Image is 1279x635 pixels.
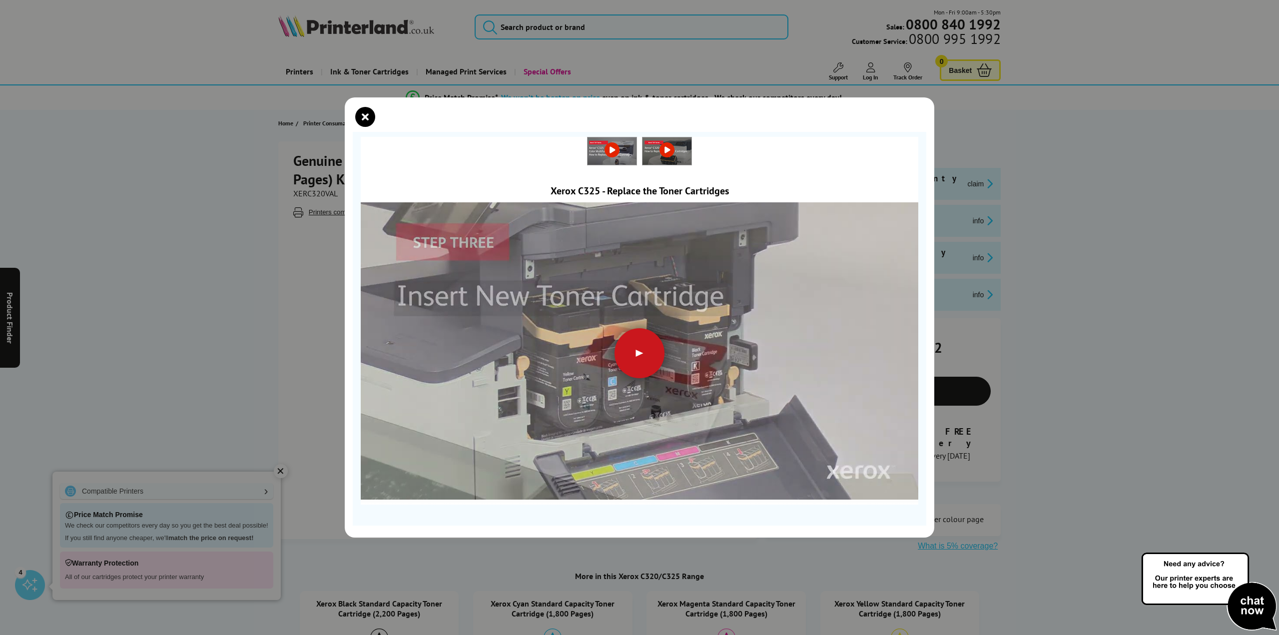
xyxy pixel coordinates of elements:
img: Xerox C320 - Replace the Toner Cartridges [642,137,691,165]
img: Play [361,186,918,500]
div: Xerox C325 - Replace the Toner Cartridges [361,184,918,197]
img: Open Live Chat window [1139,551,1279,633]
button: close modal [358,109,373,124]
img: Xerox C325 - Replace the Toner Cartridges [588,137,637,165]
